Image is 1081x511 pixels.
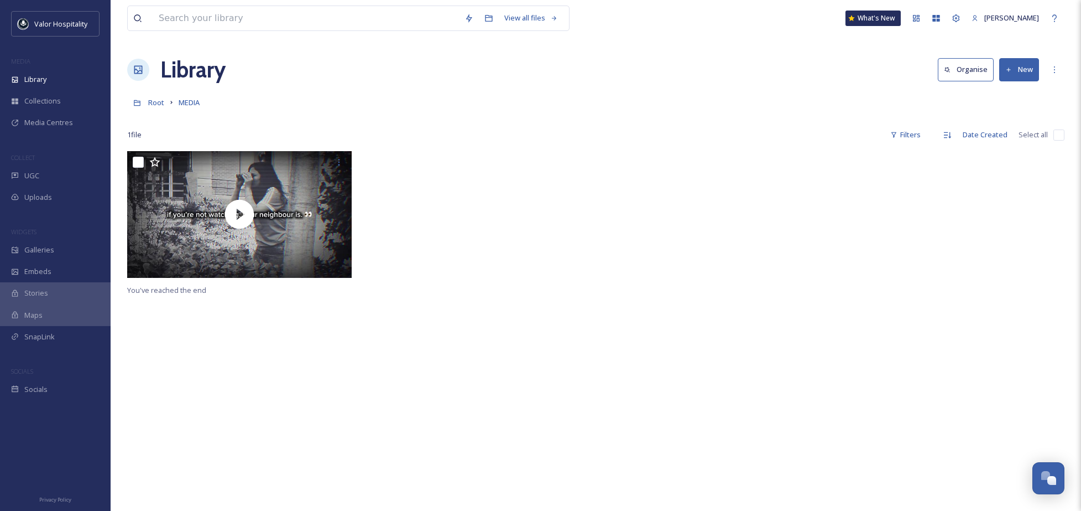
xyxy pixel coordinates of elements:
[24,384,48,395] span: Socials
[984,13,1039,23] span: [PERSON_NAME]
[11,367,33,375] span: SOCIALS
[845,11,901,26] a: What's New
[11,228,36,236] span: WIDGETS
[885,124,926,146] div: Filters
[11,153,35,162] span: COLLECT
[127,130,142,140] span: 1 file
[39,492,71,505] a: Privacy Policy
[24,288,48,298] span: Stories
[148,97,164,107] span: Root
[24,245,54,255] span: Galleries
[24,192,52,203] span: Uploads
[39,496,71,503] span: Privacy Policy
[160,53,226,86] a: Library
[179,96,200,109] a: MEDIA
[1019,130,1048,140] span: Select all
[127,285,206,295] span: You've reached the end
[499,7,563,29] a: View all files
[11,57,30,65] span: MEDIA
[24,310,43,321] span: Maps
[24,117,73,128] span: Media Centres
[24,332,55,342] span: SnapLink
[24,96,61,106] span: Collections
[24,266,51,277] span: Embeds
[24,74,46,85] span: Library
[938,58,994,81] button: Organise
[148,96,164,109] a: Root
[153,6,459,30] input: Search your library
[34,19,87,29] span: Valor Hospitality
[966,7,1045,29] a: [PERSON_NAME]
[179,97,200,107] span: MEDIA
[999,58,1039,81] button: New
[957,124,1013,146] div: Date Created
[127,151,352,277] img: thumbnail
[24,171,39,181] span: UGC
[938,58,999,81] a: Organise
[18,18,29,29] img: images
[1032,462,1064,494] button: Open Chat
